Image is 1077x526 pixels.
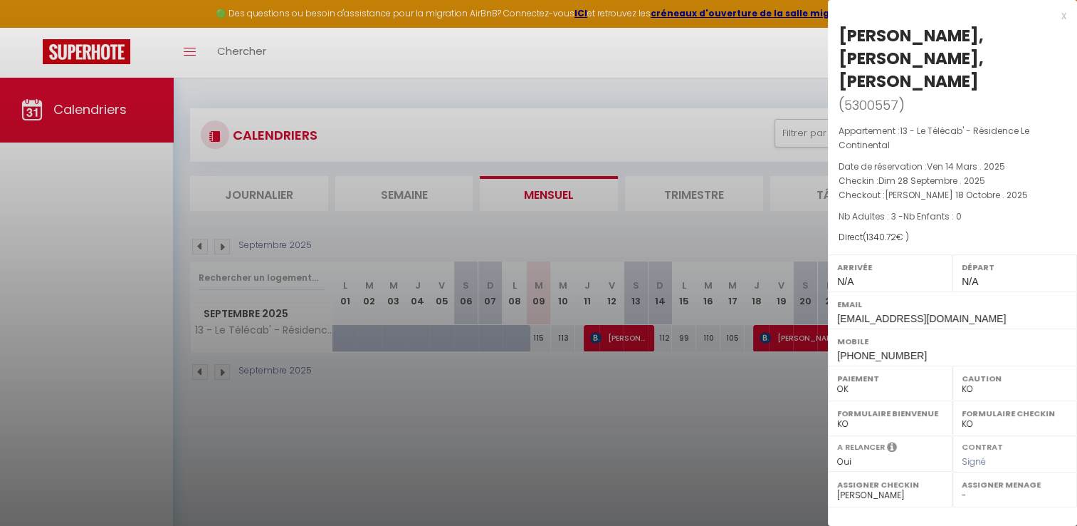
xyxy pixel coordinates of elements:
[837,478,943,492] label: Assigner Checkin
[962,455,986,468] span: Signé
[887,441,897,457] i: Sélectionner OUI si vous souhaiter envoyer les séquences de messages post-checkout
[839,188,1066,202] p: Checkout :
[837,441,885,453] label: A relancer
[927,160,1005,172] span: Ven 14 Mars . 2025
[839,24,1066,93] div: [PERSON_NAME], [PERSON_NAME], [PERSON_NAME]
[866,231,896,243] span: 1340.72
[837,371,943,386] label: Paiement
[962,276,978,287] span: N/A
[828,7,1066,24] div: x
[839,124,1066,153] p: Appartement :
[837,260,943,274] label: Arrivée
[962,478,1068,492] label: Assigner Menage
[903,210,962,222] span: Nb Enfants : 0
[839,125,1029,151] span: 13 - Le Télécab' - Résidence Le Continental
[839,95,905,115] span: ( )
[839,174,1066,188] p: Checkin :
[839,231,1066,244] div: Direct
[844,96,898,114] span: 5300557
[962,406,1068,421] label: Formulaire Checkin
[878,175,985,187] span: Dim 28 Septembre . 2025
[839,210,962,222] span: Nb Adultes : 3 -
[863,231,909,243] span: ( € )
[962,371,1068,386] label: Caution
[962,441,1003,450] label: Contrat
[837,276,853,287] span: N/A
[837,297,1068,311] label: Email
[885,189,1028,201] span: [PERSON_NAME] 18 Octobre . 2025
[837,313,1006,324] span: [EMAIL_ADDRESS][DOMAIN_NAME]
[11,6,54,48] button: Ouvrir le widget de chat LiveChat
[837,334,1068,349] label: Mobile
[839,160,1066,174] p: Date de réservation :
[837,350,927,361] span: [PHONE_NUMBER]
[837,406,943,421] label: Formulaire Bienvenue
[962,260,1068,274] label: Départ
